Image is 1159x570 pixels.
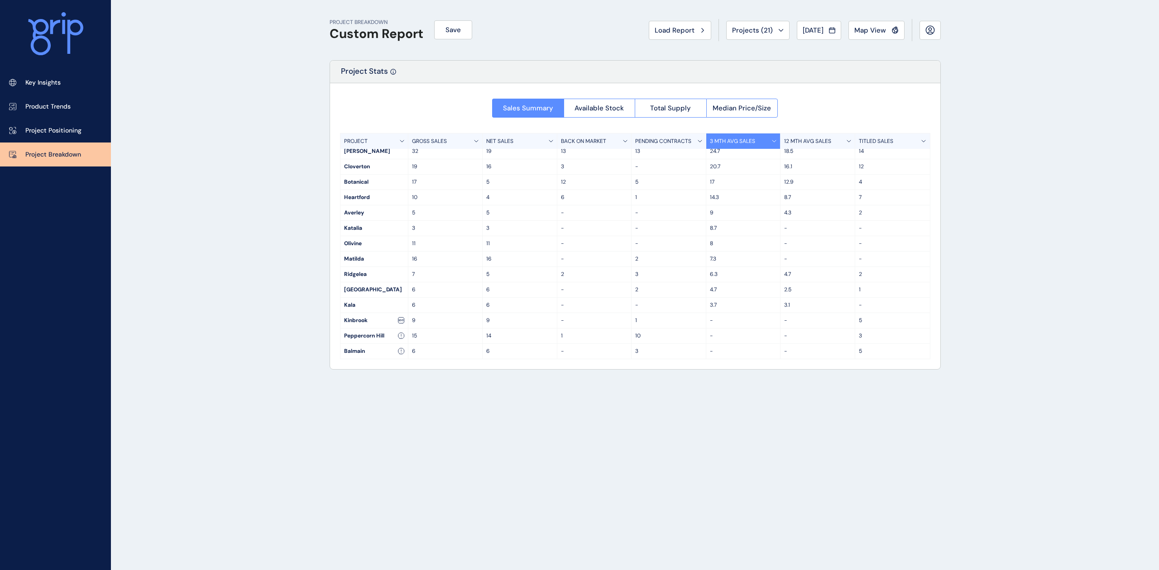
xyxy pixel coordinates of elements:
p: 13 [635,147,702,155]
p: 5 [412,209,479,217]
p: 12 [859,163,926,171]
p: 6.3 [710,271,777,278]
p: 6 [412,286,479,294]
span: Save [445,25,461,34]
span: Median Price/Size [713,104,771,113]
p: - [635,209,702,217]
button: Available Stock [564,99,635,118]
p: 17 [710,178,777,186]
p: NET SALES [486,138,513,145]
span: Available Stock [575,104,624,113]
p: - [561,301,628,309]
p: 6 [486,347,553,355]
button: Map View [848,21,905,40]
p: - [561,286,628,294]
p: 19 [412,163,479,171]
div: [PERSON_NAME] [340,144,408,159]
p: Key Insights [25,78,61,87]
p: 5 [486,209,553,217]
p: 32 [412,147,479,155]
span: [DATE] [803,26,824,35]
p: 16.1 [784,163,851,171]
p: 3 [561,163,628,171]
p: PENDING CONTRACTS [635,138,691,145]
p: 6 [486,301,553,309]
p: - [784,317,851,324]
p: 3 [635,271,702,278]
p: 12.9 [784,178,851,186]
button: Median Price/Size [706,99,778,118]
p: TITLED SALES [859,138,893,145]
p: 12 MTH AVG SALES [784,138,831,145]
p: 2 [635,286,702,294]
p: - [784,347,851,355]
p: BACK ON MARKET [561,138,606,145]
p: 7 [859,194,926,201]
p: 5 [635,178,702,186]
p: 10 [412,194,479,201]
p: - [710,347,777,355]
p: 6 [561,194,628,201]
p: GROSS SALES [412,138,447,145]
p: 14.3 [710,194,777,201]
p: - [635,163,702,171]
p: 2.5 [784,286,851,294]
p: 3 [635,347,702,355]
p: - [635,240,702,247]
p: Project Breakdown [25,150,81,159]
p: - [710,332,777,340]
p: 2 [859,209,926,217]
p: 4.3 [784,209,851,217]
p: 3.1 [784,301,851,309]
p: - [859,255,926,263]
p: 5 [486,178,553,186]
p: 5 [859,347,926,355]
p: 7 [412,271,479,278]
div: Kinbrook [340,313,408,328]
p: 10 [635,332,702,340]
p: - [784,224,851,232]
p: Project Positioning [25,126,81,135]
p: - [859,240,926,247]
p: 3 [859,332,926,340]
p: 4.7 [784,271,851,278]
p: 8.7 [784,194,851,201]
p: 5 [859,317,926,324]
p: 24.7 [710,147,777,155]
p: 16 [412,255,479,263]
p: 11 [412,240,479,247]
p: 3.7 [710,301,777,309]
p: 19 [486,147,553,155]
p: 4 [859,178,926,186]
p: 16 [486,163,553,171]
p: 1 [561,332,628,340]
p: - [561,209,628,217]
span: Load Report [655,26,694,35]
span: Sales Summary [503,104,553,113]
p: - [859,301,926,309]
p: 7.3 [710,255,777,263]
p: 5 [486,271,553,278]
span: Total Supply [650,104,691,113]
p: 14 [486,332,553,340]
p: PROJECT [344,138,368,145]
p: PROJECT BREAKDOWN [330,19,423,26]
div: Botanical [340,175,408,190]
p: 6 [412,301,479,309]
p: - [710,317,777,324]
p: Product Trends [25,102,71,111]
p: - [859,224,926,232]
div: Olivine [340,236,408,251]
p: 8.7 [710,224,777,232]
p: 6 [486,286,553,294]
p: - [784,332,851,340]
button: Sales Summary [492,99,564,118]
p: 13 [561,147,628,155]
p: 1 [635,317,702,324]
p: - [784,255,851,263]
div: Cloverton [340,159,408,174]
p: - [561,240,628,247]
p: 1 [635,194,702,201]
p: 20.7 [710,163,777,171]
p: 4 [486,194,553,201]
